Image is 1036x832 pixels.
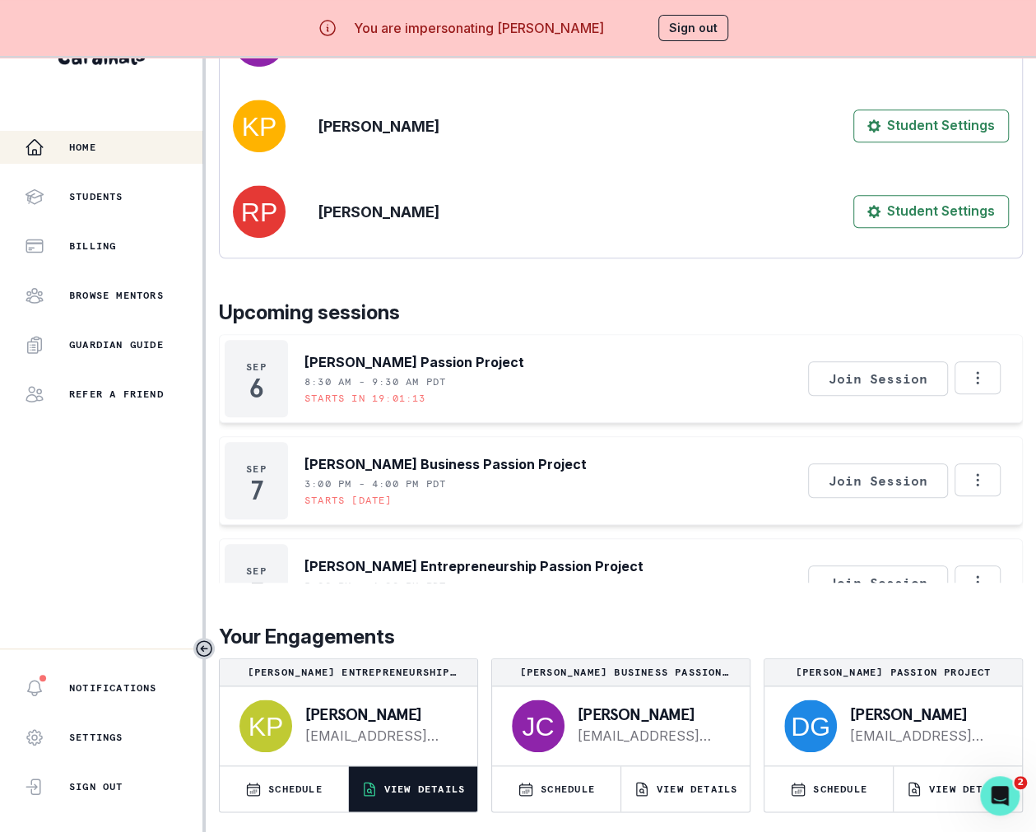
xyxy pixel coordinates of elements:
[220,766,348,811] button: SCHEDULE
[304,556,643,576] p: [PERSON_NAME] Entrepreneurship Passion Project
[304,579,446,593] p: 3:00 PM - 4:00 PM PDT
[955,361,1001,394] button: Options
[384,783,465,796] p: VIEW DETAILS
[894,766,1022,811] button: VIEW DETAILS
[69,141,96,154] p: Home
[239,700,292,752] img: svg
[850,706,996,723] p: [PERSON_NAME]
[929,783,1010,796] p: VIEW DETAILS
[657,783,737,796] p: VIEW DETAILS
[980,776,1020,816] iframe: Intercom live chat
[1014,776,1027,789] span: 2
[492,766,620,811] button: SCHEDULE
[226,666,471,679] p: [PERSON_NAME] Entrepreneurship Passion Project
[578,706,723,723] p: [PERSON_NAME]
[304,392,426,405] p: Starts in 19:01:13
[69,239,116,253] p: Billing
[853,195,1009,228] button: Student Settings
[249,380,263,397] p: 6
[621,766,750,811] button: VIEW DETAILS
[69,190,123,203] p: Students
[955,463,1001,496] button: Options
[808,463,948,498] button: Join Session
[69,388,164,401] p: Refer a friend
[304,454,587,474] p: [PERSON_NAME] Business Passion Project
[771,666,1015,679] p: [PERSON_NAME] Passion Project
[219,298,1023,328] p: Upcoming sessions
[305,726,451,746] a: [EMAIL_ADDRESS][DOMAIN_NAME]
[69,289,164,302] p: Browse Mentors
[813,783,867,796] p: SCHEDULE
[251,482,262,499] p: 7
[268,783,323,796] p: SCHEDULE
[318,201,439,223] p: [PERSON_NAME]
[658,15,728,41] button: Sign out
[304,494,393,507] p: Starts [DATE]
[578,726,723,746] a: [EMAIL_ADDRESS][PERSON_NAME][DOMAIN_NAME]
[304,352,524,372] p: [PERSON_NAME] Passion Project
[499,666,743,679] p: [PERSON_NAME] Business Passion Project
[69,780,123,793] p: Sign Out
[246,462,267,476] p: Sep
[304,477,446,490] p: 3:00 PM - 4:00 PM PDT
[541,783,595,796] p: SCHEDULE
[808,361,948,396] button: Join Session
[349,766,477,811] button: VIEW DETAILS
[69,338,164,351] p: Guardian Guide
[955,565,1001,598] button: Options
[69,681,157,695] p: Notifications
[305,706,451,723] p: [PERSON_NAME]
[318,115,439,137] p: [PERSON_NAME]
[354,18,604,38] p: You are impersonating [PERSON_NAME]
[850,726,996,746] a: [EMAIL_ADDRESS][DOMAIN_NAME]
[246,565,267,578] p: Sep
[69,731,123,744] p: Settings
[784,700,837,752] img: svg
[246,360,267,374] p: Sep
[193,638,215,659] button: Toggle sidebar
[764,766,893,811] button: SCHEDULE
[512,700,564,752] img: svg
[853,109,1009,142] button: Student Settings
[219,622,1023,652] p: Your Engagements
[304,375,446,388] p: 8:30 AM - 9:30 AM PDT
[233,185,286,238] img: svg
[233,100,286,152] img: svg
[808,565,948,600] button: Join Session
